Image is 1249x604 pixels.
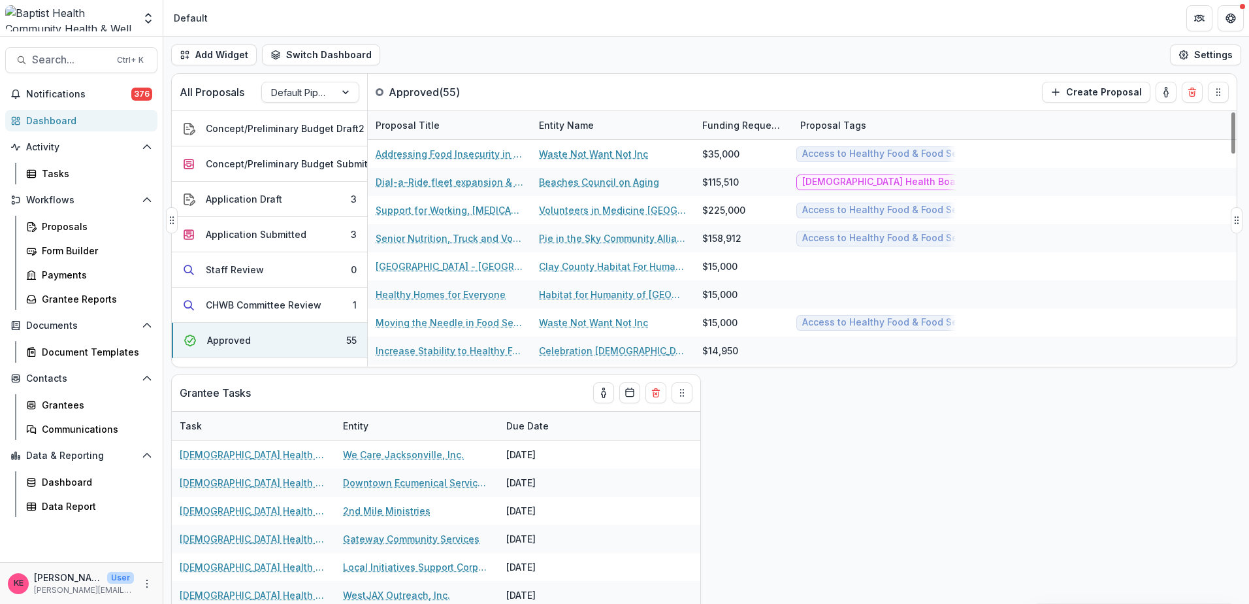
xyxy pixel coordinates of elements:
[5,315,157,336] button: Open Documents
[694,111,792,139] div: Funding Requested
[139,576,155,592] button: More
[34,571,102,584] p: [PERSON_NAME]
[346,333,357,347] div: 55
[498,441,596,469] div: [DATE]
[539,316,648,329] a: Waste Not Want Not Inc
[672,382,692,403] button: Drag
[702,260,738,273] div: $15,000
[5,137,157,158] button: Open Activity
[351,192,357,206] div: 3
[702,316,738,329] div: $15,000
[21,495,157,517] a: Data Report
[368,111,531,139] div: Proposal Title
[702,203,745,217] div: $225,000
[1208,82,1229,103] button: Drag
[26,142,137,153] span: Activity
[42,167,147,180] div: Tasks
[343,560,491,574] a: Local Initiatives Support Corporation
[206,227,306,241] div: Application Submitted
[802,176,1038,188] span: [DEMOGRAPHIC_DATA] Health Board Representation
[207,333,251,347] div: Approved
[180,476,327,490] a: [DEMOGRAPHIC_DATA] Health Strategic Investment Impact Report 2
[262,44,380,65] button: Switch Dashboard
[645,382,666,403] button: Delete card
[376,231,523,245] a: Senior Nutrition, Truck and Volunteer Coordinator
[539,203,687,217] a: Volunteers in Medicine [GEOGRAPHIC_DATA], Inc.
[21,240,157,261] a: Form Builder
[206,263,264,277] div: Staff Review
[180,532,327,546] a: [DEMOGRAPHIC_DATA] Health Strategic Investment Impact Report 2
[26,320,137,331] span: Documents
[42,292,147,306] div: Grantee Reports
[498,412,596,440] div: Due Date
[376,175,523,189] a: Dial-a-Ride fleet expansion & outreach video
[539,147,648,161] a: Waste Not Want Not Inc
[172,419,210,433] div: Task
[498,469,596,497] div: [DATE]
[702,175,739,189] div: $115,510
[172,217,367,252] button: Application Submitted3
[1218,5,1244,31] button: Get Help
[802,317,983,328] span: Access to Healthy Food & Food Security
[694,118,792,132] div: Funding Requested
[376,203,523,217] a: Support for Working, [MEDICAL_DATA] Patients (Food, MH, Transpo)
[1170,44,1241,65] button: Settings
[21,341,157,363] a: Document Templates
[139,5,157,31] button: Open entity switcher
[343,504,430,518] a: 2nd Mile Ministries
[180,448,327,461] a: [DEMOGRAPHIC_DATA] Health Strategic Investment Impact Report
[42,499,147,513] div: Data Report
[1042,82,1150,103] button: Create Proposal
[26,114,147,127] div: Dashboard
[172,323,367,358] button: Approved55
[792,111,956,139] div: Proposal Tags
[498,419,557,433] div: Due Date
[180,588,327,602] a: [DEMOGRAPHIC_DATA] Health Strategic Investment Impact Report 2
[376,147,523,161] a: Addressing Food Insecurity in [GEOGRAPHIC_DATA]
[172,412,335,440] div: Task
[702,231,741,245] div: $158,912
[5,110,157,131] a: Dashboard
[180,560,327,574] a: [DEMOGRAPHIC_DATA] Health Strategic Investment Impact Report 2
[21,264,157,286] a: Payments
[498,553,596,581] div: [DATE]
[531,111,694,139] div: Entity Name
[26,195,137,206] span: Workflows
[702,288,738,301] div: $15,000
[131,88,152,101] span: 376
[206,157,383,171] div: Concept/Preliminary Budget Submitted
[206,192,282,206] div: Application Draft
[5,47,157,73] button: Search...
[172,182,367,217] button: Application Draft3
[114,53,146,67] div: Ctrl + K
[180,385,251,401] p: Grantee Tasks
[5,84,157,105] button: Notifications376
[42,475,147,489] div: Dashboard
[343,448,464,461] a: We Care Jacksonville, Inc.
[21,288,157,310] a: Grantee Reports
[531,118,602,132] div: Entity Name
[166,207,178,233] button: Drag
[343,532,479,546] a: Gateway Community Services
[26,373,137,384] span: Contacts
[335,412,498,440] div: Entity
[351,227,357,241] div: 3
[359,122,365,135] div: 2
[539,288,687,301] a: Habitat for Humanity of [GEOGRAPHIC_DATA]/[GEOGRAPHIC_DATA]
[368,118,447,132] div: Proposal Title
[26,89,131,100] span: Notifications
[1231,207,1242,233] button: Drag
[1182,82,1203,103] button: Delete card
[376,316,523,329] a: Moving the Needle in Food Security in [GEOGRAPHIC_DATA] and Surrounding Counties
[539,260,687,273] a: Clay County Habitat For Humanity Inc
[5,445,157,466] button: Open Data & Reporting
[539,231,687,245] a: Pie in the Sky Community Alliance
[351,263,357,277] div: 0
[34,584,134,596] p: [PERSON_NAME][EMAIL_ADDRESS][DOMAIN_NAME]
[21,418,157,440] a: Communications
[702,344,738,358] div: $14,950
[42,422,147,436] div: Communications
[206,298,321,312] div: CHWB Committee Review
[498,525,596,553] div: [DATE]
